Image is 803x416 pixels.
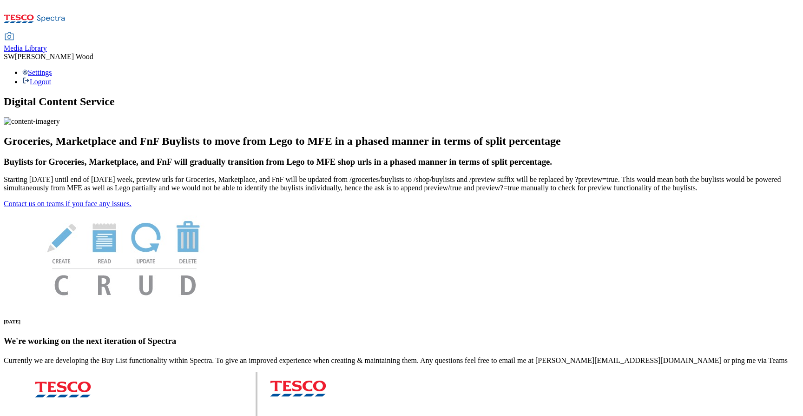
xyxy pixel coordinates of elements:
[4,117,60,126] img: content-imagery
[4,44,47,52] span: Media Library
[4,175,799,192] p: Starting [DATE] until end of [DATE] week, preview urls for Groceries, Marketplace, and FnF will b...
[4,356,799,365] p: Currently we are developing the Buy List functionality within Spectra. To give an improved experi...
[4,33,47,53] a: Media Library
[4,53,15,60] span: SW
[22,68,52,76] a: Settings
[4,208,245,305] img: News Image
[22,78,51,86] a: Logout
[4,135,799,148] h2: Groceries, Marketplace and FnF Buylists to move from Lego to MFE in a phased manner in terms of s...
[4,95,799,108] h1: Digital Content Service
[4,200,132,208] a: Contact us on teams if you face any issues.
[4,336,799,346] h3: We're working on the next iteration of Spectra
[4,319,799,324] h6: [DATE]
[15,53,93,60] span: [PERSON_NAME] Wood
[4,157,799,167] h3: Buylists for Groceries, Marketplace, and FnF will gradually transition from Lego to MFE shop urls...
